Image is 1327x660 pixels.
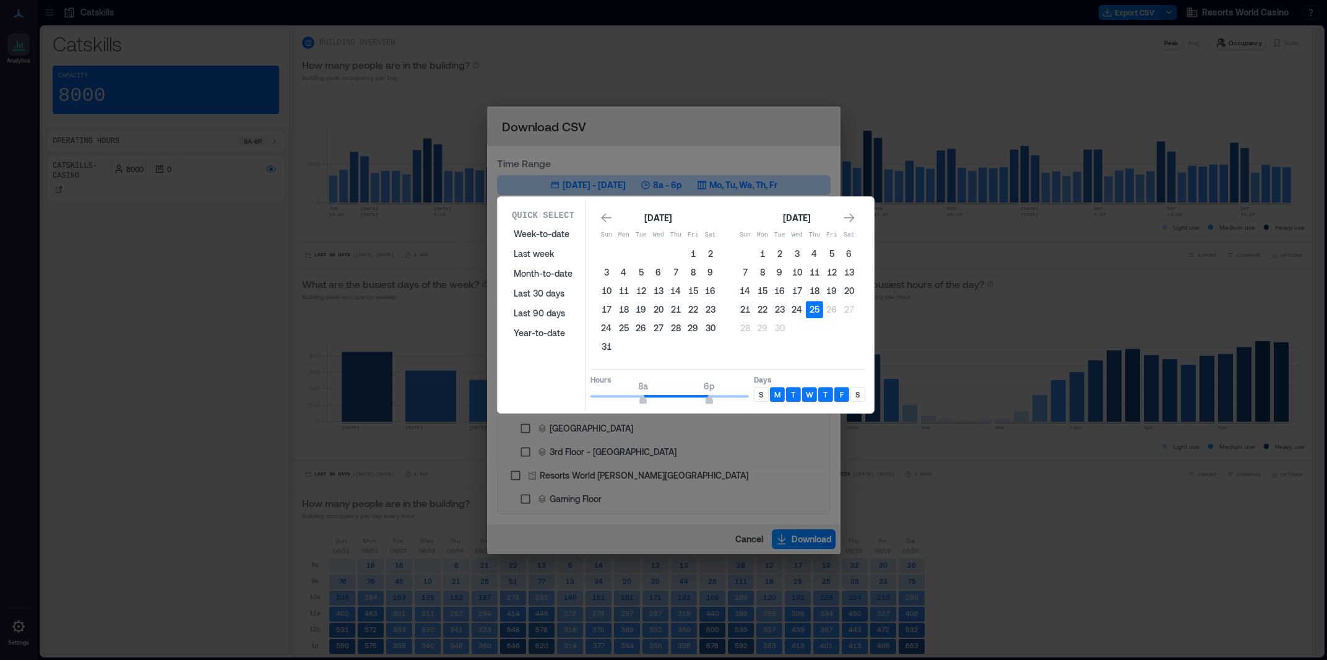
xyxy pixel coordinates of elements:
p: Sat [841,230,858,240]
p: Wed [650,230,667,240]
button: 6 [841,245,858,263]
p: Sun [737,230,754,240]
p: Mon [754,230,771,240]
th: Thursday [667,227,685,244]
p: Thu [806,230,823,240]
button: 14 [737,282,754,300]
button: 1 [685,245,702,263]
button: 10 [789,264,806,281]
button: 15 [754,282,771,300]
button: 26 [633,319,650,337]
button: 21 [667,301,685,318]
th: Friday [685,227,702,244]
button: 18 [615,301,633,318]
th: Sunday [598,227,615,244]
button: 21 [737,301,754,318]
button: Last week [506,244,580,264]
th: Saturday [702,227,719,244]
button: 18 [806,282,823,300]
button: 29 [754,319,771,337]
button: 28 [667,319,685,337]
button: Month-to-date [506,264,580,284]
button: Last 90 days [506,303,580,323]
th: Friday [823,227,841,244]
button: 17 [789,282,806,300]
p: Fri [685,230,702,240]
button: 26 [823,301,841,318]
button: 9 [771,264,789,281]
button: 12 [633,282,650,300]
p: Mon [615,230,633,240]
button: 11 [806,264,823,281]
p: Days [754,375,865,384]
button: 23 [771,301,789,318]
button: 23 [702,301,719,318]
p: T [791,389,795,399]
button: 31 [598,338,615,355]
button: 20 [841,282,858,300]
button: 8 [754,264,771,281]
th: Thursday [806,227,823,244]
div: [DATE] [780,211,815,225]
button: 1 [754,245,771,263]
th: Wednesday [789,227,806,244]
button: 22 [685,301,702,318]
button: 12 [823,264,841,281]
button: 7 [667,264,685,281]
p: Sun [598,230,615,240]
button: 27 [650,319,667,337]
p: Fri [823,230,841,240]
button: 22 [754,301,771,318]
th: Wednesday [650,227,667,244]
button: 3 [598,264,615,281]
th: Tuesday [771,227,789,244]
button: 24 [598,319,615,337]
button: Go to previous month [598,209,615,227]
button: 16 [771,282,789,300]
button: 25 [615,319,633,337]
th: Saturday [841,227,858,244]
button: 9 [702,264,719,281]
button: 24 [789,301,806,318]
p: Tue [771,230,789,240]
p: Tue [633,230,650,240]
button: 3 [789,245,806,263]
p: Sat [702,230,719,240]
p: T [823,389,828,399]
button: Last 30 days [506,284,580,303]
th: Monday [615,227,633,244]
p: S [855,389,860,399]
p: Thu [667,230,685,240]
p: M [774,389,780,399]
p: Quick Select [512,209,574,222]
button: 15 [685,282,702,300]
p: Wed [789,230,806,240]
button: 30 [771,319,789,337]
button: 4 [806,245,823,263]
button: 13 [841,264,858,281]
div: [DATE] [641,211,676,225]
th: Tuesday [633,227,650,244]
span: 8a [638,381,648,391]
button: 27 [841,301,858,318]
button: 2 [771,245,789,263]
th: Sunday [737,227,754,244]
p: F [840,389,844,399]
button: 6 [650,264,667,281]
button: Week-to-date [506,224,580,244]
button: 30 [702,319,719,337]
button: 4 [615,264,633,281]
button: 5 [633,264,650,281]
button: 13 [650,282,667,300]
button: 14 [667,282,685,300]
button: Go to next month [841,209,858,227]
button: 8 [685,264,702,281]
button: 5 [823,245,841,263]
button: 19 [823,282,841,300]
button: 29 [685,319,702,337]
button: 19 [633,301,650,318]
p: Hours [590,375,749,384]
button: 11 [615,282,633,300]
button: 20 [650,301,667,318]
button: Year-to-date [506,323,580,343]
